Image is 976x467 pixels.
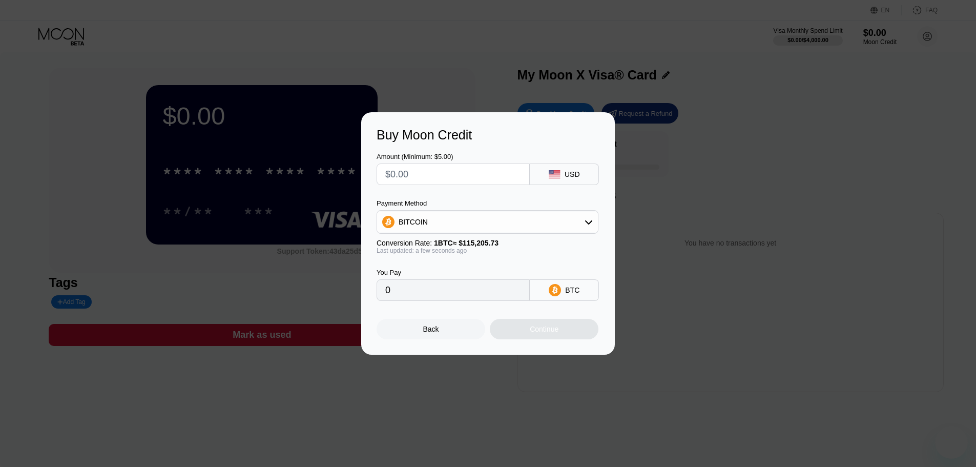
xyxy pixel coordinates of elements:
div: BTC [565,286,579,294]
div: USD [565,170,580,178]
span: 1 BTC ≈ $115,205.73 [434,239,499,247]
input: $0.00 [385,164,521,185]
div: Payment Method [377,199,598,207]
div: Buy Moon Credit [377,128,599,143]
div: Back [377,319,485,339]
div: Last updated: a few seconds ago [377,247,598,254]
div: Conversion Rate: [377,239,598,247]
div: BITCOIN [377,212,598,232]
div: BITCOIN [399,218,428,226]
div: You Pay [377,269,530,276]
div: Amount (Minimum: $5.00) [377,153,530,160]
iframe: Button to launch messaging window [935,426,968,459]
div: Back [423,325,439,333]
